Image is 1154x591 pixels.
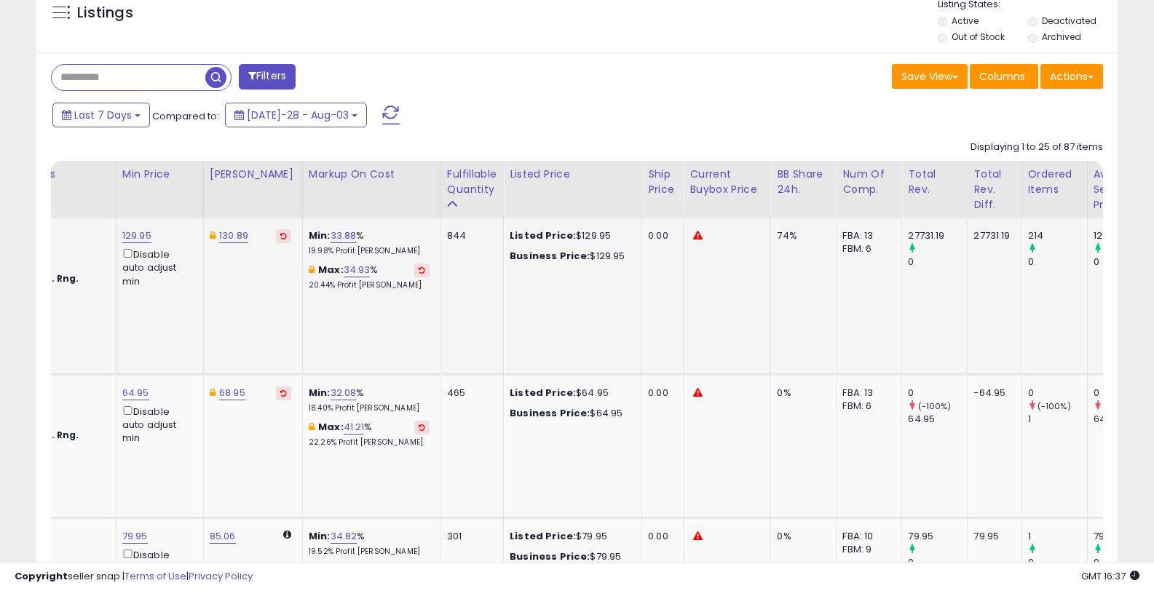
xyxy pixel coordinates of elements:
div: 1 [1028,413,1087,426]
div: FBM: 9 [842,543,890,556]
div: % [309,229,430,256]
button: Actions [1040,64,1103,89]
b: Min: [309,386,331,400]
div: Total Rev. Diff. [973,167,1015,213]
div: Current Buybox Price [689,167,764,197]
div: 0 [908,386,967,400]
div: 27731.19 [973,229,1010,242]
div: 0% [777,530,825,543]
div: 0% [777,386,825,400]
div: 79.95 [973,530,1010,543]
div: 465 [447,386,492,400]
div: 1 [1028,530,1087,543]
strong: Copyright [15,569,68,583]
div: Disable auto adjust min [122,246,192,288]
span: Columns [979,69,1025,84]
button: Last 7 Days [52,103,150,127]
div: 79.95 [1094,530,1153,543]
p: 18.40% Profit [PERSON_NAME] [309,403,430,413]
div: $64.95 [510,386,631,400]
th: The percentage added to the cost of goods (COGS) that forms the calculator for Min & Max prices. [302,161,440,218]
div: % [309,386,430,413]
div: 0.00 [648,530,672,543]
b: Max: [318,420,344,434]
div: Markup on Cost [309,167,435,182]
div: $79.95 [510,530,631,543]
a: 64.95 [122,386,149,400]
div: $64.95 [510,407,631,420]
div: 214 [1028,229,1087,242]
b: Max: [318,263,344,277]
div: % [309,263,430,290]
div: Min Price [122,167,197,182]
p: 19.98% Profit [PERSON_NAME] [309,246,430,256]
b: Business Price: [510,406,590,420]
div: FBA: 13 [842,229,890,242]
div: 129.59 [1094,229,1153,242]
b: Business Price: [510,249,590,263]
div: Ship Price [648,167,677,197]
div: -64.95 [973,386,1010,400]
button: [DATE]-28 - Aug-03 [225,103,367,127]
a: Privacy Policy [189,569,253,583]
a: Terms of Use [125,569,186,583]
div: 844 [447,229,492,242]
a: 32.08 [331,386,357,400]
div: 0 [1028,386,1087,400]
label: Deactivated [1042,15,1096,27]
a: 33.88 [331,229,357,243]
div: Num of Comp. [842,167,896,197]
a: 41.21 [344,420,365,435]
a: 79.95 [122,529,148,544]
a: 130.89 [219,229,248,243]
div: % [309,530,430,557]
div: 301 [447,530,492,543]
a: 68.95 [219,386,245,400]
a: 34.93 [344,263,371,277]
div: Displaying 1 to 25 of 87 items [971,140,1103,154]
small: (-100%) [1103,400,1137,412]
p: 19.52% Profit [PERSON_NAME] [309,547,430,557]
div: 74% [777,229,825,242]
div: % [309,421,430,448]
b: Listed Price: [510,386,576,400]
div: $129.95 [510,229,631,242]
div: Total Rev. [908,167,961,197]
div: FBM: 6 [842,400,890,413]
span: 2025-08-11 16:37 GMT [1081,569,1139,583]
div: seller snap | | [15,570,253,584]
h5: Listings [77,3,133,23]
div: Disable auto adjust min [122,547,192,589]
div: $129.95 [510,250,631,263]
div: Ordered Items [1028,167,1081,197]
label: Archived [1042,31,1081,43]
button: Filters [239,64,296,90]
button: Columns [970,64,1038,89]
a: 85.06 [210,529,236,544]
a: 129.95 [122,229,151,243]
span: Compared to: [152,109,219,123]
div: [PERSON_NAME] [210,167,296,182]
div: Listed Price [510,167,636,182]
div: Avg Selling Price [1094,167,1147,213]
button: Save View [892,64,968,89]
b: Listed Price: [510,229,576,242]
div: FBM: 6 [842,242,890,255]
div: 64.95 [1094,413,1153,426]
a: 34.82 [331,529,357,544]
p: 22.26% Profit [PERSON_NAME] [309,437,430,448]
div: Disable auto adjust min [122,403,192,445]
div: BB Share 24h. [777,167,830,197]
div: FBA: 13 [842,386,890,400]
div: 0 [1094,386,1153,400]
div: 27731.19 [908,229,967,242]
label: Active [952,15,979,27]
div: FBA: 10 [842,530,890,543]
div: 0 [1094,255,1153,269]
p: 20.44% Profit [PERSON_NAME] [309,280,430,290]
span: [DATE]-28 - Aug-03 [247,108,349,122]
b: Min: [309,229,331,242]
label: Out of Stock [952,31,1005,43]
div: 0.00 [648,229,672,242]
b: Min: [309,529,331,543]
